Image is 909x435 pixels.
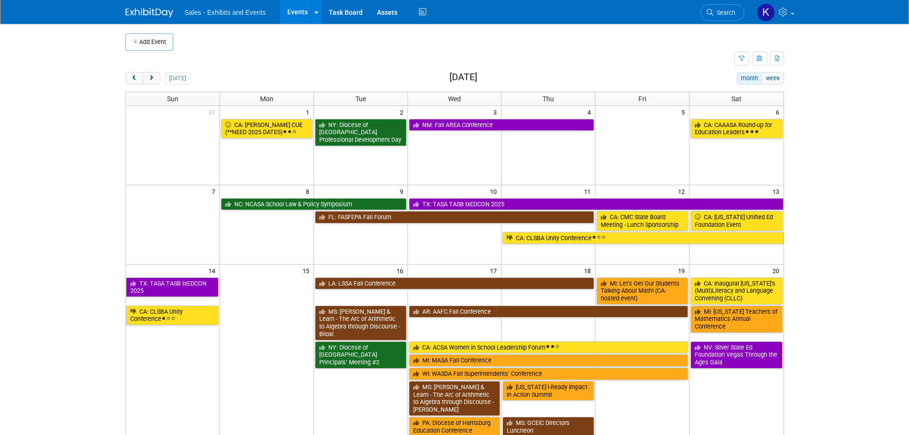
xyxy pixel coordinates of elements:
span: 1 [305,106,313,118]
a: AR: AAFC Fall Conference [409,306,689,318]
a: NY: Diocese of [GEOGRAPHIC_DATA] Professional Development Day [315,119,407,146]
a: NC: NCASA School Law & Policy Symposium [221,198,407,211]
a: Search [700,4,744,21]
button: month [737,72,762,85]
span: 5 [680,106,689,118]
a: CA: [US_STATE] Unified Ed Foundation Event [690,211,782,231]
a: MI: Let’s Get Our Students Talking About Math! (CA-hosted event) [596,277,688,305]
a: CA: ACSA Women in School Leadership Forum [409,341,689,354]
a: NY: Diocese of [GEOGRAPHIC_DATA] Principals’ Meeting #2 [315,341,407,369]
span: 20 [772,265,784,276]
a: CA: [PERSON_NAME] CUE (**NEED 2025 DATES) [221,119,313,138]
img: ExhibitDay [125,8,173,18]
h2: [DATE] [449,72,477,83]
a: MS: [PERSON_NAME] & Learn - The Arc of Arithmetic to Algebra through Discourse - [PERSON_NAME] [409,381,501,416]
span: Search [713,9,735,16]
span: 10 [489,185,501,197]
a: CA: Inaugural [US_STATE]’s (Multi)Literacy and Language Convening (CLLC) [690,277,782,305]
img: Kara Haven [757,3,775,21]
span: 9 [399,185,407,197]
span: 13 [772,185,784,197]
button: week [762,72,784,85]
a: CA: CLSBA Unity Conference [502,232,783,244]
a: MS: [PERSON_NAME] & Learn - The Arc of Arithmetic to Algebra through Discourse - Biloxi [315,306,407,340]
button: Add Event [125,33,173,51]
span: Sales - Exhibits and Events [185,9,266,16]
span: 6 [775,106,784,118]
a: CA: CMC State Board Meeting - Lunch Sponsorship [596,211,688,231]
span: 31 [208,106,219,118]
span: Tue [355,95,366,103]
button: prev [125,72,143,85]
a: MI: MASA Fall Conference [409,354,689,367]
a: CA: CAAASA Round-up for Education Leaders [690,119,782,138]
span: 3 [492,106,501,118]
a: TX: TASA TASB txEDCON 2025 [409,198,784,211]
a: NM: Fall AREA Conference [409,119,595,131]
a: MI: [US_STATE] Teachers of Mathematics Annual Conference [690,306,782,333]
span: Wed [448,95,461,103]
span: 8 [305,185,313,197]
a: [US_STATE] i-Ready Impact in Action Summit [502,381,594,401]
span: Fri [638,95,646,103]
span: 18 [583,265,595,276]
a: FL: FASFEPA Fall Forum [315,211,595,223]
span: 16 [396,265,407,276]
span: 4 [586,106,595,118]
a: CA: CLSBA Unity Conference [126,306,219,325]
span: Thu [543,95,554,103]
span: 17 [489,265,501,276]
span: 7 [211,185,219,197]
span: Sat [731,95,742,103]
span: 12 [677,185,689,197]
button: next [143,72,160,85]
span: 11 [583,185,595,197]
button: [DATE] [165,72,190,85]
a: TX: TASA TASB txEDCON 2025 [126,277,219,297]
a: NV: Silver State Ed Foundation Vegas Through the Ages Gala [690,341,782,369]
span: 14 [208,265,219,276]
a: WI: WASDA Fall Superintendents’ Conference [409,368,689,380]
span: 2 [399,106,407,118]
span: Sun [167,95,178,103]
a: LA: LSSA Fall Conference [315,277,595,290]
span: Mon [260,95,273,103]
span: 19 [677,265,689,276]
span: 15 [302,265,313,276]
